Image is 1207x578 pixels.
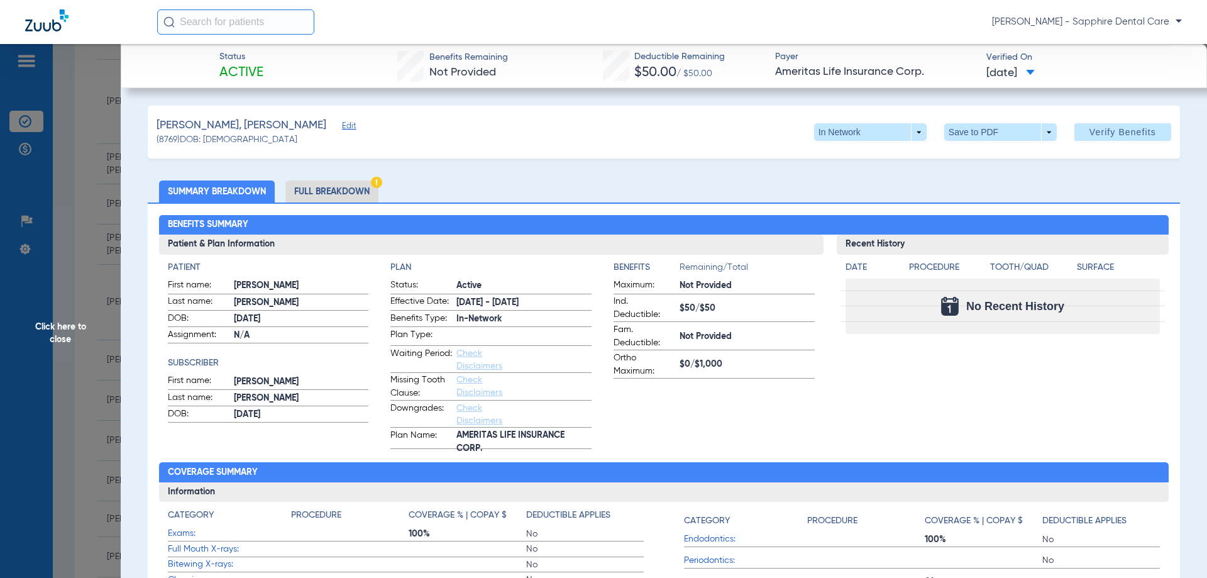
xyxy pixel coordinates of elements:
app-breakdown-title: Deductible Applies [526,509,644,526]
h4: Procedure [909,261,986,274]
span: No [1042,533,1160,546]
h2: Coverage Summary [159,462,1169,482]
span: (8769) DOB: [DEMOGRAPHIC_DATA] [157,133,297,147]
app-breakdown-title: Coverage % | Copay $ [409,509,526,526]
img: Hazard [371,177,382,188]
span: / $50.00 [676,69,712,78]
h4: Tooth/Quad [990,261,1073,274]
span: Status [219,50,263,64]
span: No [526,559,644,571]
h4: Category [168,509,214,522]
h4: Deductible Applies [526,509,610,522]
app-breakdown-title: Benefits [614,261,680,279]
app-breakdown-title: Procedure [909,261,986,279]
span: $50/$50 [680,302,815,315]
button: Save to PDF [944,123,1057,141]
h4: Coverage % | Copay $ [925,514,1023,528]
a: Check Disclaimers [456,375,502,397]
h4: Coverage % | Copay $ [409,509,507,522]
span: Active [219,64,263,82]
span: Verify Benefits [1089,127,1156,137]
h4: Procedure [807,514,857,528]
span: In-Network [456,313,592,326]
app-breakdown-title: Deductible Applies [1042,509,1160,532]
span: Plan Type: [390,328,452,345]
iframe: Chat Widget [1144,518,1207,578]
h4: Date [846,261,898,274]
span: Verified On [986,51,1187,64]
span: AMERITAS LIFE INSURANCE CORP. [456,435,592,448]
span: Remaining/Total [680,261,815,279]
span: [PERSON_NAME] [234,296,369,309]
span: Active [456,279,592,292]
span: Ind. Deductible: [614,295,675,321]
span: Fam. Deductible: [614,323,675,350]
app-breakdown-title: Plan [390,261,592,274]
span: Benefits Remaining [429,51,508,64]
span: Ortho Maximum: [614,352,675,378]
h4: Patient [168,261,369,274]
h3: Recent History [837,235,1169,255]
a: Check Disclaimers [456,349,502,370]
h3: Information [159,482,1169,503]
input: Search for patients [157,9,314,35]
span: Plan Name: [390,429,452,449]
app-breakdown-title: Category [684,509,807,532]
span: Last name: [168,391,229,406]
span: [PERSON_NAME] [234,279,369,292]
span: Not Provided [680,330,815,343]
span: No Recent History [966,300,1064,313]
h4: Benefits [614,261,680,274]
h4: Procedure [291,509,341,522]
h4: Category [684,514,730,528]
app-breakdown-title: Category [168,509,291,526]
app-breakdown-title: Tooth/Quad [990,261,1073,279]
span: Exams: [168,527,291,540]
span: Not Provided [680,279,815,292]
span: [PERSON_NAME] - Sapphire Dental Care [992,16,1182,28]
span: [PERSON_NAME] [234,375,369,389]
span: Periodontics: [684,554,807,567]
span: DOB: [168,312,229,327]
img: Zuub Logo [25,9,69,31]
h4: Surface [1077,261,1160,274]
span: [DATE] - [DATE] [456,296,592,309]
span: [PERSON_NAME] [234,392,369,405]
a: Check Disclaimers [456,404,502,425]
app-breakdown-title: Date [846,261,898,279]
li: Summary Breakdown [159,181,275,203]
span: Waiting Period: [390,347,452,372]
span: No [526,543,644,555]
span: Benefits Type: [390,312,452,327]
button: Verify Benefits [1074,123,1171,141]
span: Not Provided [429,67,496,78]
span: [DATE] [234,408,369,421]
span: Assignment: [168,328,229,343]
span: Status: [390,279,452,294]
app-breakdown-title: Surface [1077,261,1160,279]
span: Payer [775,50,976,64]
span: [DATE] [234,313,369,326]
img: Calendar [941,297,959,316]
li: Full Breakdown [285,181,378,203]
span: Maximum: [614,279,675,294]
span: Missing Tooth Clause: [390,374,452,400]
img: Search Icon [163,16,175,28]
span: Effective Date: [390,295,452,310]
app-breakdown-title: Procedure [291,509,409,526]
span: [PERSON_NAME], [PERSON_NAME] [157,118,326,133]
span: 100% [409,528,526,540]
span: Endodontics: [684,533,807,546]
span: No [526,528,644,540]
span: Ameritas Life Insurance Corp. [775,64,976,80]
span: Bitewing X-rays: [168,558,291,571]
app-breakdown-title: Procedure [807,509,925,532]
h4: Subscriber [168,357,369,370]
button: In Network [814,123,927,141]
span: DOB: [168,408,229,423]
span: $50.00 [634,66,676,79]
span: Last name: [168,295,229,310]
